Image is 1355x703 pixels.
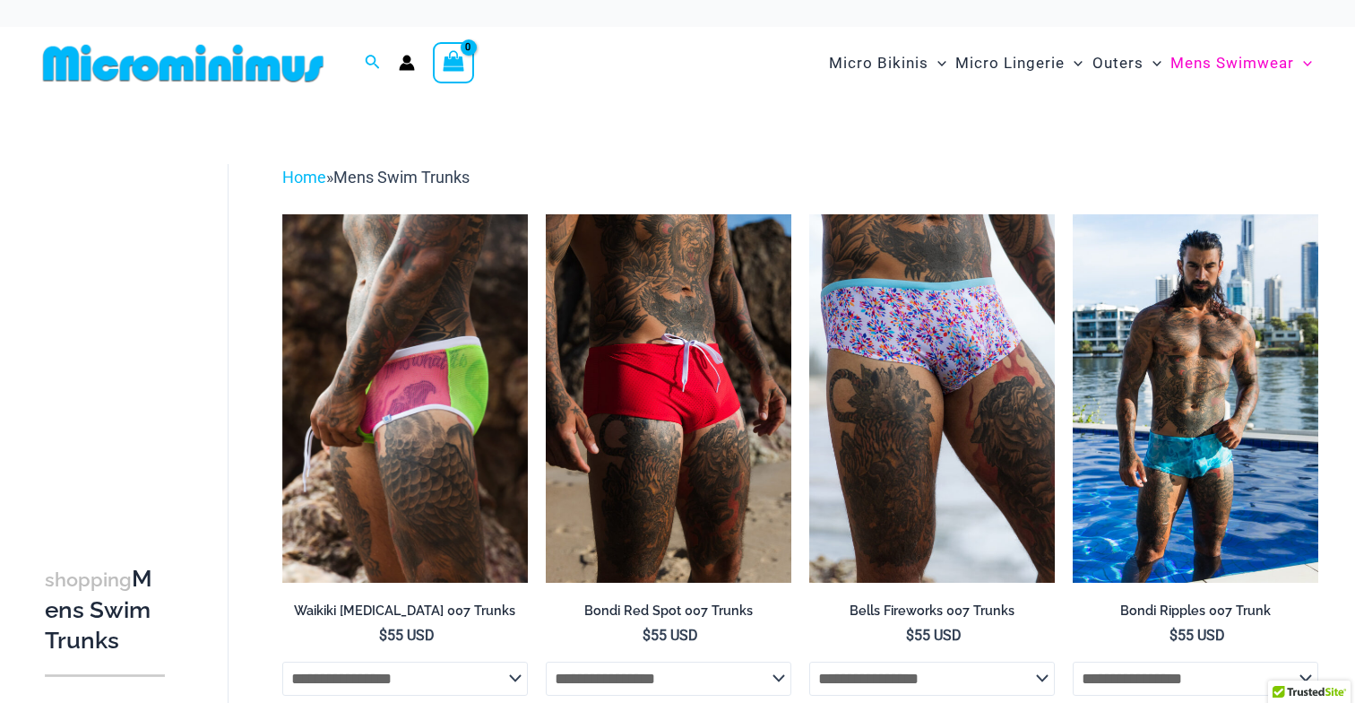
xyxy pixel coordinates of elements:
img: Bondi Red Spot 007 Trunks 03 [546,214,791,583]
span: » [282,168,470,187]
img: Bondi Ripples 007 Trunk 01 [1073,214,1318,583]
a: OutersMenu ToggleMenu Toggle [1088,36,1166,91]
span: Mens Swim Trunks [333,168,470,187]
span: Outers [1092,40,1144,86]
span: Menu Toggle [1144,40,1161,86]
a: Bondi Ripples 007 Trunk 01Bondi Ripples 007 Trunk 03Bondi Ripples 007 Trunk 03 [1073,214,1318,583]
a: Bells Fireworks 007 Trunks [809,603,1055,626]
h2: Bells Fireworks 007 Trunks [809,603,1055,620]
span: $ [379,627,387,644]
span: Micro Bikinis [829,40,928,86]
span: Menu Toggle [1065,40,1083,86]
h2: Bondi Ripples 007 Trunk [1073,603,1318,620]
nav: Site Navigation [822,33,1319,93]
span: Mens Swimwear [1170,40,1294,86]
a: Micro LingerieMenu ToggleMenu Toggle [951,36,1087,91]
span: $ [643,627,651,644]
iframe: TrustedSite Certified [45,150,206,508]
a: Search icon link [365,52,381,74]
img: Waikiki High Voltage 007 Trunks 10 [282,214,528,583]
img: MM SHOP LOGO FLAT [36,43,331,83]
bdi: 55 USD [643,627,698,644]
span: $ [906,627,914,644]
h3: Mens Swim Trunks [45,564,165,655]
span: Menu Toggle [928,40,946,86]
a: Bondi Red Spot 007 Trunks 03Bondi Red Spot 007 Trunks 05Bondi Red Spot 007 Trunks 05 [546,214,791,583]
bdi: 55 USD [906,627,962,644]
span: Menu Toggle [1294,40,1312,86]
span: Micro Lingerie [955,40,1065,86]
bdi: 55 USD [1169,627,1225,644]
a: Micro BikinisMenu ToggleMenu Toggle [824,36,951,91]
span: $ [1169,627,1178,644]
a: View Shopping Cart, empty [433,42,474,83]
a: Account icon link [399,55,415,71]
a: Home [282,168,326,187]
h2: Bondi Red Spot 007 Trunks [546,603,791,620]
a: Waikiki [MEDICAL_DATA] 007 Trunks [282,603,528,626]
h2: Waikiki [MEDICAL_DATA] 007 Trunks [282,603,528,620]
a: Waikiki High Voltage 007 Trunks 10Waikiki High Voltage 007 Trunks 11Waikiki High Voltage 007 Trun... [282,214,528,583]
a: Bells Fireworks 007 Trunks 06Bells Fireworks 007 Trunks 05Bells Fireworks 007 Trunks 05 [809,214,1055,583]
span: shopping [45,568,132,591]
img: Bells Fireworks 007 Trunks 06 [809,214,1055,583]
a: Bondi Red Spot 007 Trunks [546,603,791,626]
a: Mens SwimwearMenu ToggleMenu Toggle [1166,36,1316,91]
a: Bondi Ripples 007 Trunk [1073,603,1318,626]
bdi: 55 USD [379,627,435,644]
